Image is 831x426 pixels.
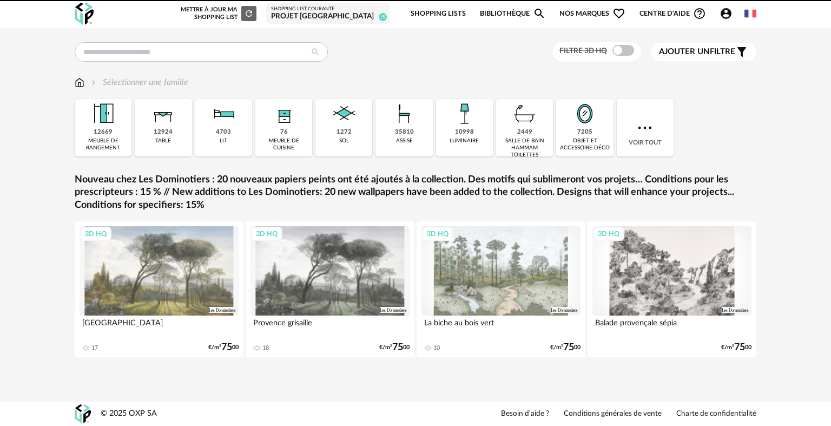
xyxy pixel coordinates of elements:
span: Filtre 3D HQ [559,47,607,55]
div: 18 [262,344,269,352]
div: Balade provençale sépia [592,316,751,337]
img: svg+xml;base64,PHN2ZyB3aWR0aD0iMTYiIGhlaWdodD0iMTciIHZpZXdCb3g9IjAgMCAxNiAxNyIgZmlsbD0ibm9uZSIgeG... [75,76,84,89]
img: fr [744,8,756,19]
img: Table.png [149,99,178,128]
div: Shopping List courante [271,6,385,12]
a: 3D HQ [GEOGRAPHIC_DATA] 17 €/m²7500 [75,221,243,357]
div: table [155,137,171,145]
div: Provence grisaille [250,316,410,337]
div: 10998 [455,128,474,136]
div: salle de bain hammam toilettes [499,137,550,159]
div: luminaire [450,137,479,145]
img: Luminaire.png [450,99,479,128]
img: Meuble%20de%20rangement.png [89,99,118,128]
button: Ajouter unfiltre Filter icon [651,43,756,61]
img: more.7b13dc1.svg [635,118,655,137]
div: Projet [GEOGRAPHIC_DATA] [271,12,385,22]
span: Account Circle icon [720,7,733,20]
div: 12669 [94,128,113,136]
img: Salle%20de%20bain.png [510,99,539,128]
a: 3D HQ Provence grisaille 18 €/m²7500 [246,221,414,357]
a: 3D HQ La biche au bois vert 10 €/m²7500 [417,221,585,357]
span: Heart Outline icon [612,7,625,20]
span: 75 [221,344,232,351]
a: Shopping List courante Projet [GEOGRAPHIC_DATA] 15 [271,6,385,22]
span: Filter icon [735,45,748,58]
div: €/m² 00 [208,344,239,351]
div: meuble de cuisine [259,137,309,152]
img: OXP [75,404,91,423]
div: assise [396,137,413,145]
div: Mettre à jour ma Shopping List [179,6,256,21]
div: [GEOGRAPHIC_DATA] [80,316,239,337]
div: 12924 [154,128,173,136]
a: BibliothèqueMagnify icon [480,1,546,27]
div: 3D HQ [80,227,111,241]
span: Magnify icon [533,7,546,20]
span: Centre d'aideHelp Circle Outline icon [639,7,706,20]
div: 3D HQ [251,227,282,241]
span: 15 [379,13,387,21]
a: Nouveau chez Les Dominotiers : 20 nouveaux papiers peints ont été ajoutés à la collection. Des mo... [75,174,756,212]
div: 4703 [216,128,231,136]
span: Nos marques [559,1,625,27]
div: €/m² 00 [379,344,410,351]
span: 75 [392,344,403,351]
div: 17 [91,344,98,352]
a: Besoin d'aide ? [501,409,549,419]
div: objet et accessoire déco [559,137,610,152]
span: Ajouter un [659,48,710,56]
img: Literie.png [209,99,238,128]
img: Rangement.png [269,99,299,128]
div: lit [220,137,227,145]
div: 7205 [577,128,592,136]
img: Assise.png [390,99,419,128]
div: €/m² 00 [721,344,751,351]
div: 2449 [517,128,532,136]
img: Miroir.png [570,99,599,128]
img: svg+xml;base64,PHN2ZyB3aWR0aD0iMTYiIGhlaWdodD0iMTYiIHZpZXdCb3g9IjAgMCAxNiAxNiIgZmlsbD0ibm9uZSIgeG... [89,76,98,89]
div: sol [339,137,349,145]
img: OXP [75,3,94,25]
span: Refresh icon [244,10,254,16]
span: 75 [563,344,574,351]
span: Account Circle icon [720,7,737,20]
div: 1272 [337,128,352,136]
div: 3D HQ [593,227,624,241]
div: meuble de rangement [78,137,128,152]
div: €/m² 00 [550,344,581,351]
div: La biche au bois vert [421,316,581,337]
img: Sol.png [329,99,359,128]
div: Sélectionner une famille [89,76,188,89]
a: Shopping Lists [411,1,466,27]
a: Conditions générales de vente [564,409,662,419]
span: 75 [734,344,745,351]
div: 10 [433,344,440,352]
span: Help Circle Outline icon [693,7,706,20]
div: 3D HQ [422,227,453,241]
div: 35810 [395,128,414,136]
a: Charte de confidentialité [676,409,756,419]
a: 3D HQ Balade provençale sépia €/m²7500 [588,221,756,357]
span: filtre [659,47,735,57]
div: Voir tout [617,99,674,156]
div: © 2025 OXP SA [101,409,157,419]
div: 76 [280,128,288,136]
